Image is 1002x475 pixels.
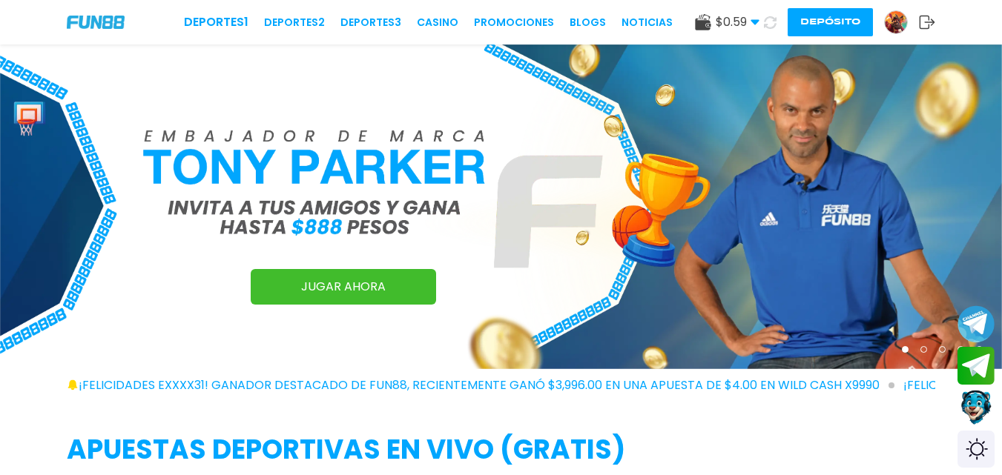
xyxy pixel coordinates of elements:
img: Avatar [885,11,907,33]
button: Join telegram [957,347,995,385]
button: Join telegram channel [957,305,995,343]
a: CASINO [417,15,458,30]
span: $ 0.59 [716,13,759,31]
a: BLOGS [570,15,606,30]
a: Avatar [884,10,919,34]
h2: APUESTAS DEPORTIVAS EN VIVO (gratis) [67,430,935,470]
a: JUGAR AHORA [251,269,436,305]
a: NOTICIAS [622,15,673,30]
a: Deportes3 [340,15,401,30]
button: Depósito [788,8,873,36]
a: Deportes2 [264,15,325,30]
button: Contact customer service [957,388,995,427]
a: Promociones [474,15,554,30]
a: Deportes1 [184,13,248,31]
span: ¡FELICIDADES exxxx31! GANADOR DESTACADO DE FUN88, RECIENTEMENTE GANÓ $3,996.00 EN UNA APUESTA DE ... [79,376,894,394]
img: Company Logo [67,16,125,28]
div: Switch theme [957,431,995,468]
